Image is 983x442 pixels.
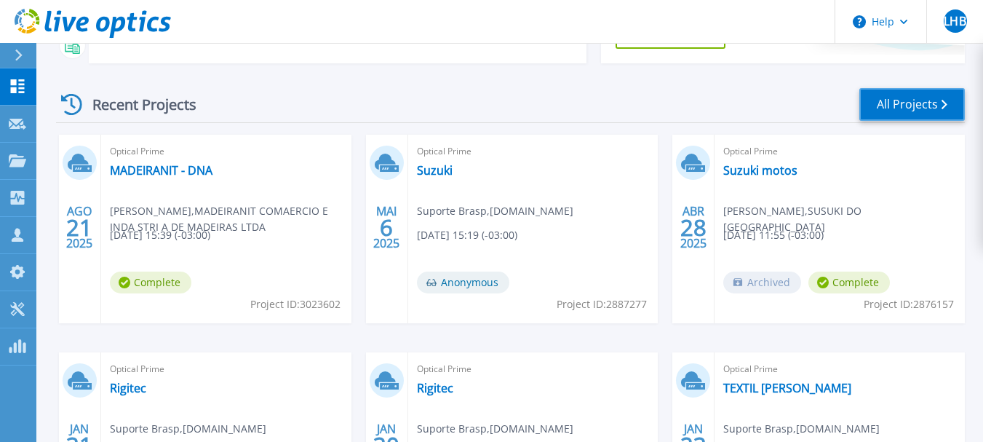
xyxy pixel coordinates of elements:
a: Suzuki motos [723,163,797,178]
span: Optical Prime [417,361,650,377]
a: View More [500,31,568,44]
span: Archived [723,272,801,293]
div: Recent Projects [56,87,216,122]
span: [PERSON_NAME] , SUSUKI DO [GEOGRAPHIC_DATA] [723,203,965,235]
span: Suporte Brasp , [DOMAIN_NAME] [417,421,573,437]
span: [DATE] 15:39 (-03:00) [110,227,210,243]
span: Optical Prime [110,143,343,159]
span: Project ID: 2887277 [557,296,647,312]
span: Complete [808,272,890,293]
span: Optical Prime [723,361,956,377]
span: Suporte Brasp , [DOMAIN_NAME] [417,203,573,219]
a: TEXTIL [PERSON_NAME] [723,381,851,395]
span: Suporte Brasp , [DOMAIN_NAME] [723,421,880,437]
span: Complete [110,272,191,293]
a: Rigitec [110,381,146,395]
span: Suporte Brasp , [DOMAIN_NAME] [110,421,266,437]
a: Suzuki [417,163,453,178]
div: ABR 2025 [680,201,707,254]
a: MADEIRANIT - DNA [110,163,212,178]
span: Project ID: 2876157 [864,296,954,312]
span: 21 [66,221,92,234]
span: Optical Prime [723,143,956,159]
span: 28 [680,221,707,234]
a: All Projects [859,88,965,121]
span: 6 [380,221,393,234]
span: LHB [944,15,966,27]
span: [PERSON_NAME] , MADEIRANIT COMAERCIO E INDA STRI A DE MADEIRAS LTDA [110,203,351,235]
span: Anonymous [417,272,509,293]
span: [DATE] 11:55 (-03:00) [723,227,824,243]
span: Optical Prime [110,361,343,377]
span: Optical Prime [417,143,650,159]
a: Rigitec [417,381,453,395]
span: [DATE] 15:19 (-03:00) [417,227,517,243]
div: AGO 2025 [65,201,93,254]
span: Project ID: 3023602 [250,296,341,312]
div: MAI 2025 [373,201,400,254]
